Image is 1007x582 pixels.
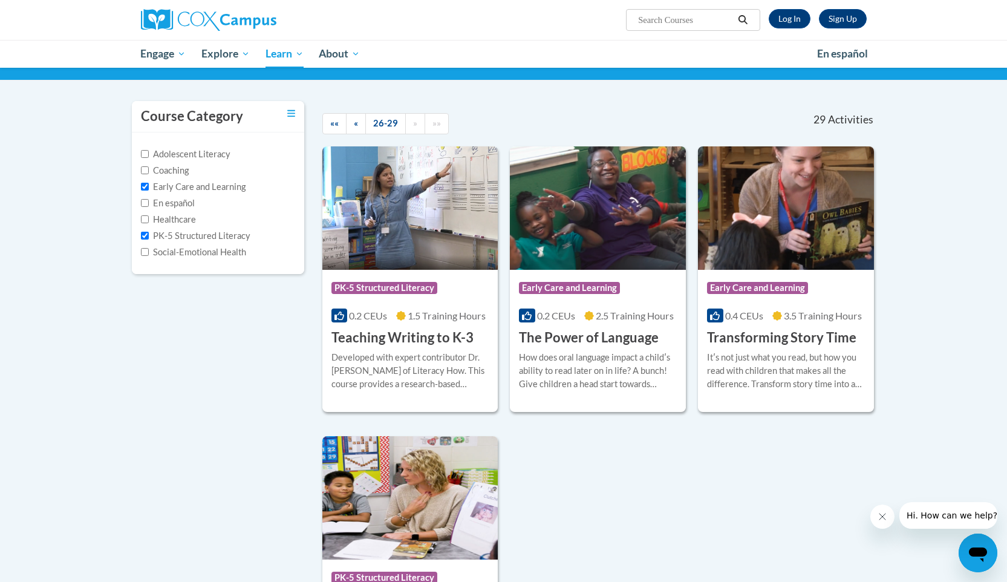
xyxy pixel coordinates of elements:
[707,329,856,347] h3: Transforming Story Time
[707,282,808,294] span: Early Care and Learning
[637,13,734,27] input: Search Courses
[408,310,486,321] span: 1.5 Training Hours
[707,351,865,391] div: Itʹs not just what you read, but how you read with children that makes all the difference. Transf...
[519,329,659,347] h3: The Power of Language
[346,113,366,134] a: Previous
[319,47,360,61] span: About
[141,248,149,256] input: Checkbox for Options
[141,229,250,243] label: PK-5 Structured Literacy
[141,197,195,210] label: En español
[819,9,867,28] a: Register
[432,118,441,128] span: »»
[413,118,417,128] span: »
[322,146,498,413] a: Course LogoPK-5 Structured Literacy0.2 CEUs1.5 Training Hours Teaching Writing to K-3Developed wi...
[141,180,246,194] label: Early Care and Learning
[141,246,246,259] label: Social-Emotional Health
[365,113,406,134] a: 26-29
[258,40,311,68] a: Learn
[596,310,674,321] span: 2.5 Training Hours
[331,329,474,347] h3: Teaching Writing to K-3
[123,40,885,68] div: Main menu
[784,310,862,321] span: 3.5 Training Hours
[959,534,997,572] iframe: Button to launch messaging window
[828,113,873,126] span: Activities
[133,40,194,68] a: Engage
[405,113,425,134] a: Next
[140,47,186,61] span: Engage
[141,9,276,31] img: Cox Campus
[330,118,339,128] span: ««
[725,310,763,321] span: 0.4 CEUs
[141,213,196,226] label: Healthcare
[311,40,368,68] a: About
[201,47,250,61] span: Explore
[510,146,686,270] img: Course Logo
[287,107,295,120] a: Toggle collapse
[331,351,489,391] div: Developed with expert contributor Dr. [PERSON_NAME] of Literacy How. This course provides a resea...
[870,505,895,529] iframe: Close message
[698,146,874,270] img: Course Logo
[141,150,149,158] input: Checkbox for Options
[141,232,149,240] input: Checkbox for Options
[141,107,243,126] h3: Course Category
[698,146,874,413] a: Course LogoEarly Care and Learning0.4 CEUs3.5 Training Hours Transforming Story TimeItʹs not just...
[813,113,826,126] span: 29
[141,199,149,207] input: Checkbox for Options
[809,41,876,67] a: En español
[349,310,387,321] span: 0.2 CEUs
[141,215,149,223] input: Checkbox for Options
[194,40,258,68] a: Explore
[425,113,449,134] a: End
[141,183,149,191] input: Checkbox for Options
[899,502,997,529] iframe: Message from company
[331,282,437,294] span: PK-5 Structured Literacy
[354,118,358,128] span: «
[734,13,752,27] button: Search
[537,310,575,321] span: 0.2 CEUs
[510,146,686,413] a: Course LogoEarly Care and Learning0.2 CEUs2.5 Training Hours The Power of LanguageHow does oral l...
[322,113,347,134] a: Begining
[141,166,149,174] input: Checkbox for Options
[266,47,304,61] span: Learn
[141,164,189,177] label: Coaching
[519,351,677,391] div: How does oral language impact a childʹs ability to read later on in life? A bunch! Give children ...
[817,47,868,60] span: En español
[322,146,498,270] img: Course Logo
[322,436,498,560] img: Course Logo
[141,9,371,31] a: Cox Campus
[519,282,620,294] span: Early Care and Learning
[769,9,810,28] a: Log In
[141,148,230,161] label: Adolescent Literacy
